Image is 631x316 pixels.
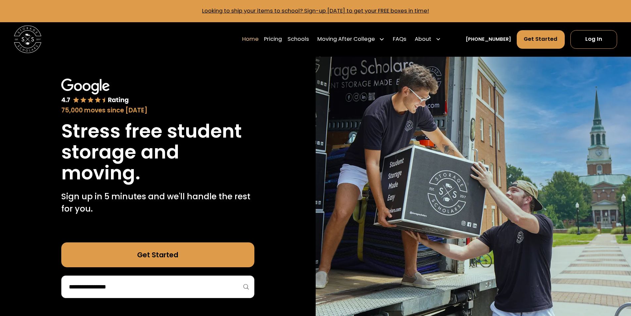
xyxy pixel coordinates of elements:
[61,106,254,115] div: 75,000 moves since [DATE]
[14,26,41,53] img: Storage Scholars main logo
[61,242,254,267] a: Get Started
[61,121,254,183] h1: Stress free student storage and moving.
[14,26,41,53] a: home
[315,30,388,49] div: Moving After College
[466,36,511,43] a: [PHONE_NUMBER]
[517,30,565,49] a: Get Started
[288,30,309,49] a: Schools
[202,7,429,15] a: Looking to ship your items to school? Sign-up [DATE] to get your FREE boxes in time!
[412,30,444,49] div: About
[242,30,259,49] a: Home
[264,30,282,49] a: Pricing
[570,30,617,49] a: Log In
[393,30,406,49] a: FAQs
[61,190,254,215] p: Sign up in 5 minutes and we'll handle the rest for you.
[415,35,431,43] div: About
[61,79,129,104] img: Google 4.7 star rating
[317,35,375,43] div: Moving After College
